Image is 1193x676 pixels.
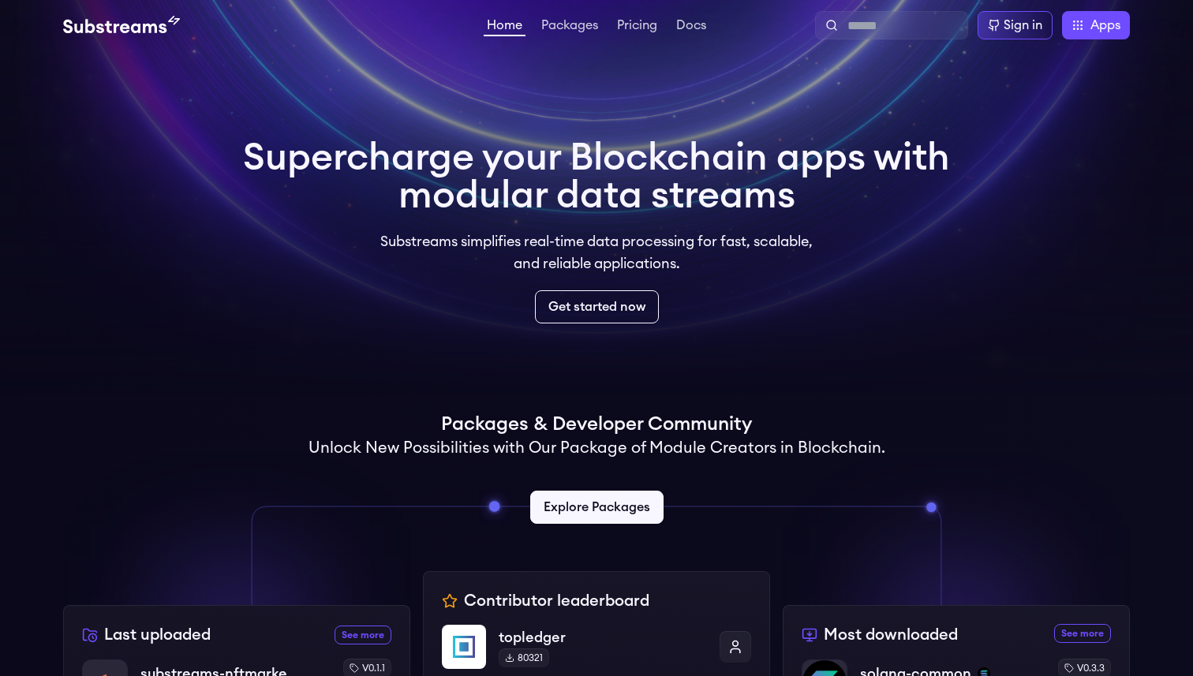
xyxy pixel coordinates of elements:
h2: Unlock New Possibilities with Our Package of Module Creators in Blockchain. [309,437,885,459]
img: topledger [442,625,486,669]
a: Pricing [614,19,660,35]
a: See more most downloaded packages [1054,624,1111,643]
a: Home [484,19,525,36]
a: Explore Packages [530,491,664,524]
p: Substreams simplifies real-time data processing for fast, scalable, and reliable applications. [369,230,824,275]
div: 80321 [499,648,549,667]
a: Get started now [535,290,659,323]
h1: Supercharge your Blockchain apps with modular data streams [243,139,950,215]
div: Sign in [1004,16,1042,35]
span: Apps [1090,16,1120,35]
p: topledger [499,626,707,648]
a: Packages [538,19,601,35]
a: Docs [673,19,709,35]
a: See more recently uploaded packages [335,626,391,644]
img: Substream's logo [63,16,180,35]
h1: Packages & Developer Community [441,412,752,437]
a: Sign in [978,11,1053,39]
